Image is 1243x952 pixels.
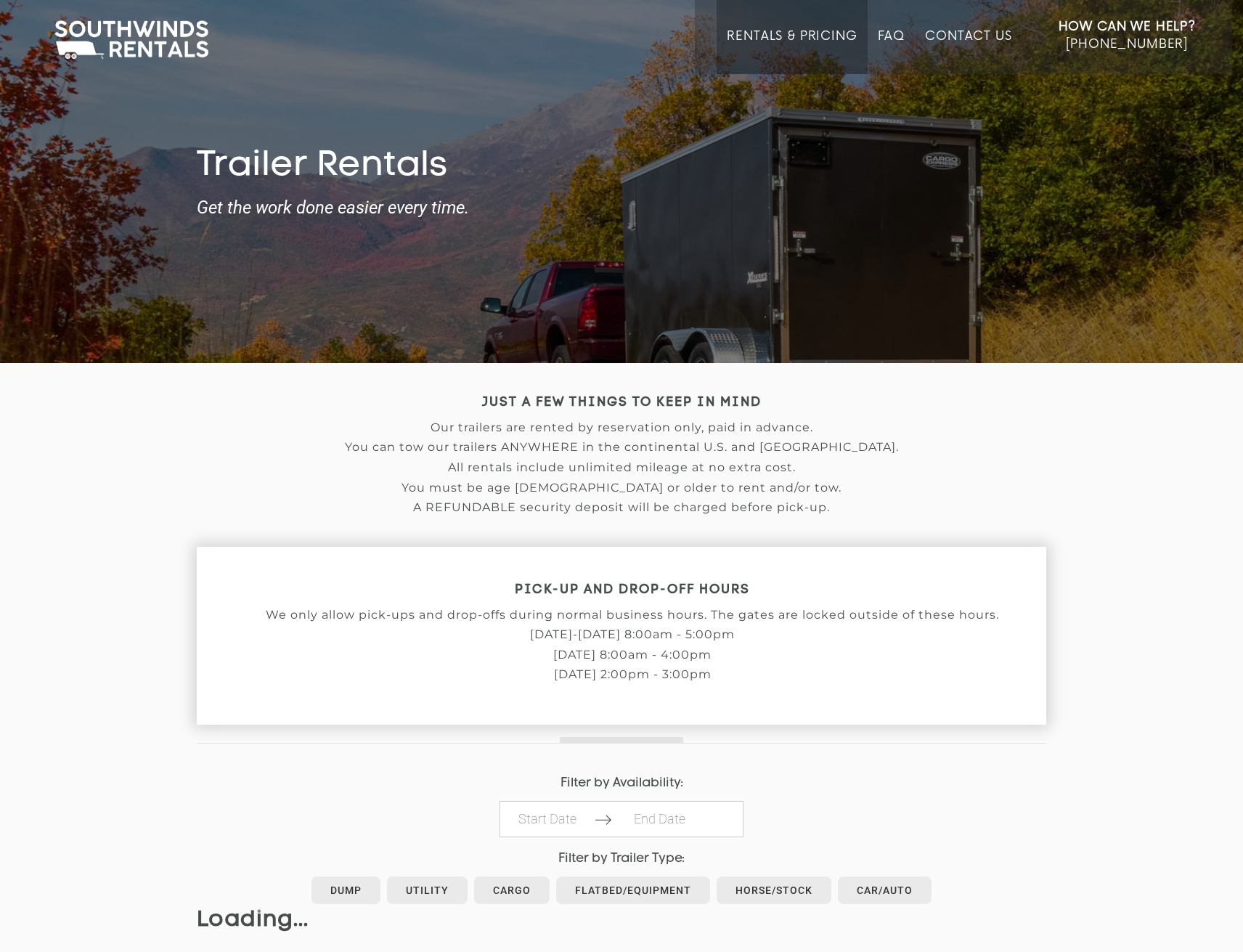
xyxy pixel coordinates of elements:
[197,648,1068,662] p: [DATE] 8:00am - 4:00pm
[387,876,468,904] a: Utility
[717,876,831,904] a: Horse/Stock
[1059,18,1196,63] a: How Can We Help? [PHONE_NUMBER]
[197,628,1068,641] p: [DATE]-[DATE] 8:00am - 5:00pm
[878,29,905,74] a: FAQ
[727,29,857,74] a: Rentals & Pricing
[197,421,1046,434] p: Our trailers are rented by reservation only, paid in advance.
[47,17,216,62] img: Southwinds Rentals Logo
[311,876,380,904] a: Dump
[197,501,1046,514] p: A REFUNDABLE security deposit will be charged before pick-up.
[1066,37,1188,52] span: [PHONE_NUMBER]
[197,609,1068,622] p: We only allow pick-ups and drop-offs during normal business hours. The gates are locked outside o...
[838,876,932,904] a: Car/Auto
[474,876,550,904] a: Cargo
[925,29,1011,74] a: Contact Us
[197,481,1046,495] p: You must be age [DEMOGRAPHIC_DATA] or older to rent and/or tow.
[197,461,1046,474] p: All rentals include unlimited mileage at no extra cost.
[197,198,1046,217] strong: Get the work done easier every time.
[197,776,1046,790] h4: Filter by Availability:
[197,146,1046,188] h1: Trailer Rentals
[515,584,750,596] strong: PICK-UP AND DROP-OFF HOURS
[197,668,1068,681] p: [DATE] 2:00pm - 3:00pm
[197,852,1046,866] h4: Filter by Trailer Type:
[197,908,1046,932] h2: Loading...
[197,441,1046,454] p: You can tow our trailers ANYWHERE in the continental U.S. and [GEOGRAPHIC_DATA].
[482,396,762,409] strong: JUST A FEW THINGS TO KEEP IN MIND
[556,876,710,904] a: Flatbed/Equipment
[1059,20,1196,34] strong: How Can We Help?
